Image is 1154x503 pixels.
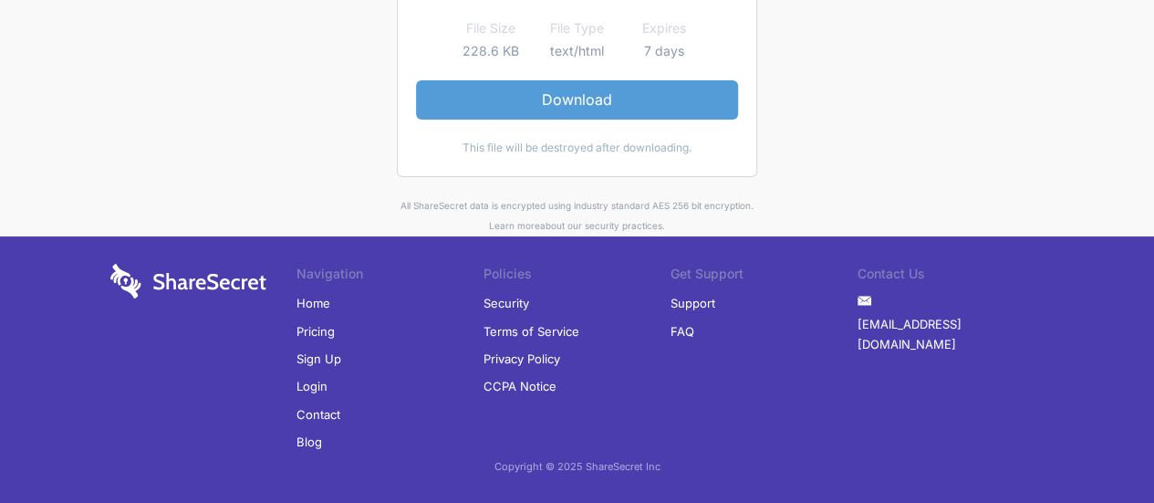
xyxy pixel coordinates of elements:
[671,318,694,345] a: FAQ
[296,264,483,289] li: Navigation
[296,372,327,400] a: Login
[483,372,556,400] a: CCPA Notice
[447,17,534,39] th: File Size
[447,40,534,62] td: 228.6 KB
[483,318,579,345] a: Terms of Service
[483,345,560,372] a: Privacy Policy
[416,80,738,119] a: Download
[534,17,620,39] th: File Type
[858,310,1045,359] a: [EMAIL_ADDRESS][DOMAIN_NAME]
[110,264,266,299] img: logo-wordmark-white-trans-d4663122ce5f474addd5e946df7df03e33cb6a1c49d2221995e7729f52c070b2.svg
[534,40,620,62] td: text/html
[620,17,707,39] th: Expires
[671,264,858,289] li: Get Support
[296,401,340,428] a: Contact
[296,318,335,345] a: Pricing
[483,264,671,289] li: Policies
[296,345,341,372] a: Sign Up
[620,40,707,62] td: 7 days
[858,264,1045,289] li: Contact Us
[671,289,715,317] a: Support
[489,220,540,231] a: Learn more
[416,138,738,158] div: This file will be destroyed after downloading.
[483,289,529,317] a: Security
[296,428,322,456] a: Blog
[110,195,1045,236] div: All ShareSecret data is encrypted using industry standard AES 256 bit encryption. about our secur...
[1063,412,1132,481] iframe: Drift Widget Chat Controller
[296,289,330,317] a: Home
